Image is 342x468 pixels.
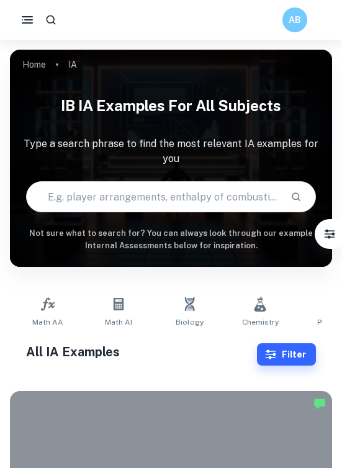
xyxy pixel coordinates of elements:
[10,227,332,253] h6: Not sure what to search for? You can always look through our example Internal Assessments below f...
[257,343,316,366] button: Filter
[242,317,279,328] span: Chemistry
[68,58,77,71] p: IA
[10,137,332,166] p: Type a search phrase to find the most relevant IA examples for you
[288,13,302,27] h6: AB
[22,56,46,73] a: Home
[313,397,326,410] img: Marked
[32,317,63,328] span: Math AA
[282,7,307,32] button: AB
[10,89,332,122] h1: IB IA examples for all subjects
[176,317,204,328] span: Biology
[105,317,132,328] span: Math AI
[26,343,257,361] h1: All IA Examples
[27,179,281,214] input: E.g. player arrangements, enthalpy of combustion, analysis of a big city...
[286,186,307,207] button: Search
[317,222,342,246] button: Filter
